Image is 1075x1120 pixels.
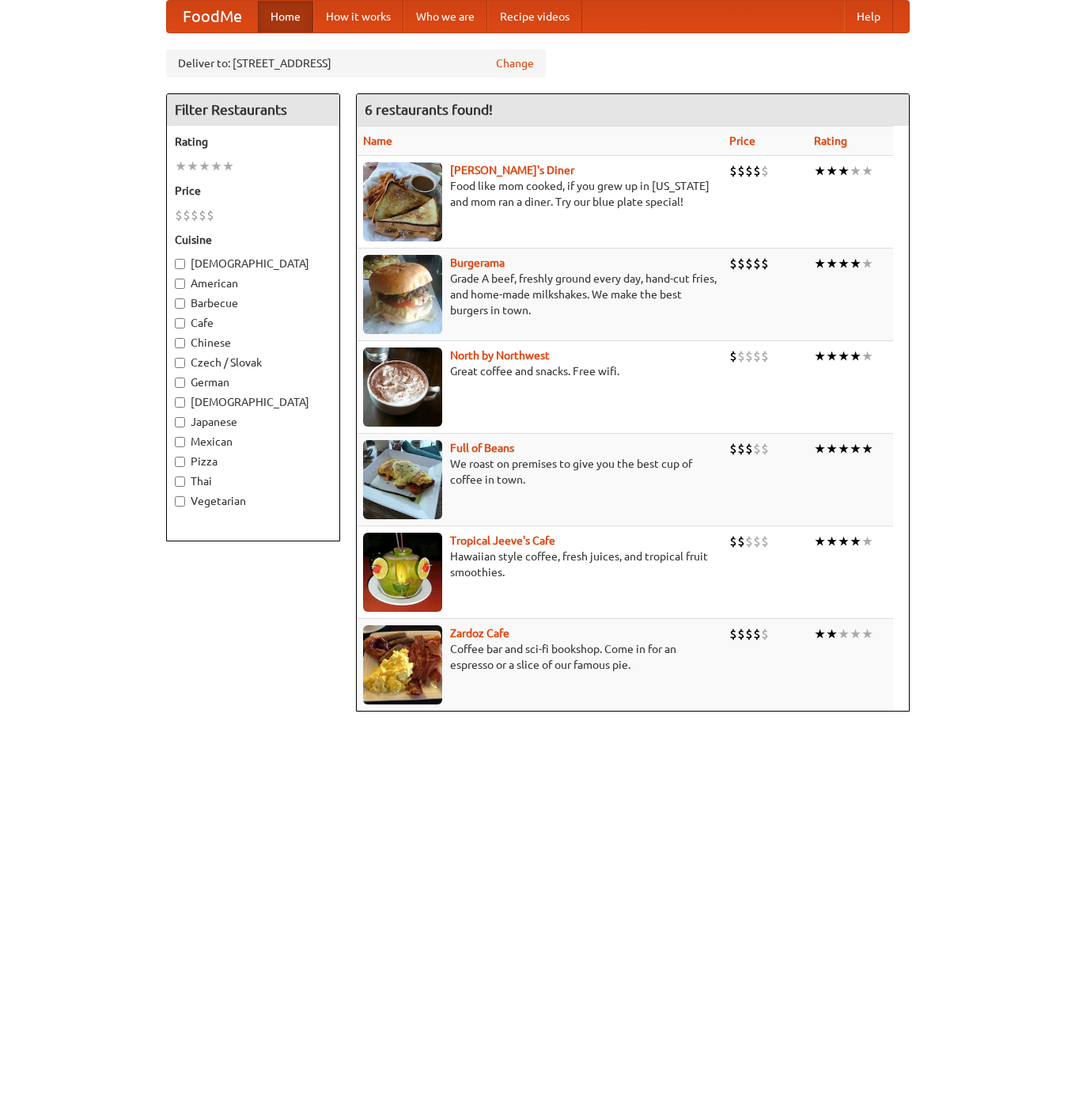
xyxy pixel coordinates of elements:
[838,162,850,180] li: ★
[729,162,737,180] li: $
[814,440,826,457] li: ★
[814,135,847,147] a: Rating
[850,625,861,643] li: ★
[729,533,737,550] li: $
[363,641,717,673] p: Coffee bar and sci-fi bookshop. Come in for an espresso or a slice of our famous pie.
[450,164,574,177] b: [PERSON_NAME]'s Diner
[175,295,331,311] label: Barbecue
[175,183,331,199] h5: Price
[450,442,514,454] a: Full of Beans
[363,456,717,488] p: We roast on premises to give you the best cup of coffee in town.
[175,496,185,507] input: Vegetarian
[175,493,331,509] label: Vegetarian
[826,440,838,457] li: ★
[365,102,493,117] ng-pluralize: 6 restaurants found!
[745,533,753,550] li: $
[258,1,313,32] a: Home
[167,94,339,126] h4: Filter Restaurants
[745,347,753,365] li: $
[183,207,191,224] li: $
[814,162,826,180] li: ★
[838,255,850,272] li: ★
[363,625,442,704] img: zardoz.jpg
[850,347,861,365] li: ★
[826,255,838,272] li: ★
[729,255,737,272] li: $
[745,440,753,457] li: $
[814,625,826,643] li: ★
[363,255,442,334] img: burgerama.jpg
[191,207,199,224] li: $
[199,207,206,224] li: $
[753,625,761,643] li: $
[175,378,185,388] input: German
[737,347,745,365] li: $
[175,358,185,368] input: Czech / Slovak
[450,534,555,547] a: Tropical Jeeve's Cafe
[861,625,873,643] li: ★
[861,162,873,180] li: ★
[175,414,331,430] label: Japanese
[745,255,753,272] li: $
[363,135,392,147] a: Name
[363,549,717,580] p: Hawaiian style coffee, fresh juices, and tropical fruit smoothies.
[729,135,755,147] a: Price
[729,440,737,457] li: $
[175,158,187,175] li: ★
[175,256,331,271] label: [DEMOGRAPHIC_DATA]
[175,454,331,469] label: Pizza
[450,256,505,269] b: Burgerama
[175,279,185,289] input: American
[826,162,838,180] li: ★
[363,363,717,379] p: Great coffee and snacks. Free wifi.
[753,440,761,457] li: $
[363,162,442,241] img: sallys.jpg
[403,1,487,32] a: Who we are
[175,315,331,331] label: Cafe
[753,255,761,272] li: $
[175,473,331,489] label: Thai
[753,347,761,365] li: $
[450,627,509,640] a: Zardoz Cafe
[753,162,761,180] li: $
[761,347,769,365] li: $
[175,394,331,410] label: [DEMOGRAPHIC_DATA]
[175,259,185,269] input: [DEMOGRAPHIC_DATA]
[737,440,745,457] li: $
[166,49,546,78] div: Deliver to: [STREET_ADDRESS]
[861,255,873,272] li: ★
[838,625,850,643] li: ★
[850,255,861,272] li: ★
[826,533,838,550] li: ★
[844,1,893,32] a: Help
[206,207,214,224] li: $
[175,338,185,348] input: Chinese
[175,134,331,150] h5: Rating
[826,625,838,643] li: ★
[210,158,222,175] li: ★
[363,271,717,318] p: Grade A beef, freshly ground every day, hand-cut fries, and home-made milkshakes. We make the bes...
[199,158,210,175] li: ★
[450,349,550,362] a: North by Northwest
[175,298,185,309] input: Barbecue
[753,533,761,550] li: $
[187,158,199,175] li: ★
[363,347,442,427] img: north.jpg
[737,533,745,550] li: $
[761,162,769,180] li: $
[737,255,745,272] li: $
[313,1,403,32] a: How it works
[745,162,753,180] li: $
[745,625,753,643] li: $
[175,318,185,328] input: Cafe
[363,533,442,612] img: jeeves.jpg
[496,55,534,71] a: Change
[222,158,234,175] li: ★
[175,457,185,467] input: Pizza
[861,440,873,457] li: ★
[850,440,861,457] li: ★
[814,255,826,272] li: ★
[175,476,185,487] input: Thai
